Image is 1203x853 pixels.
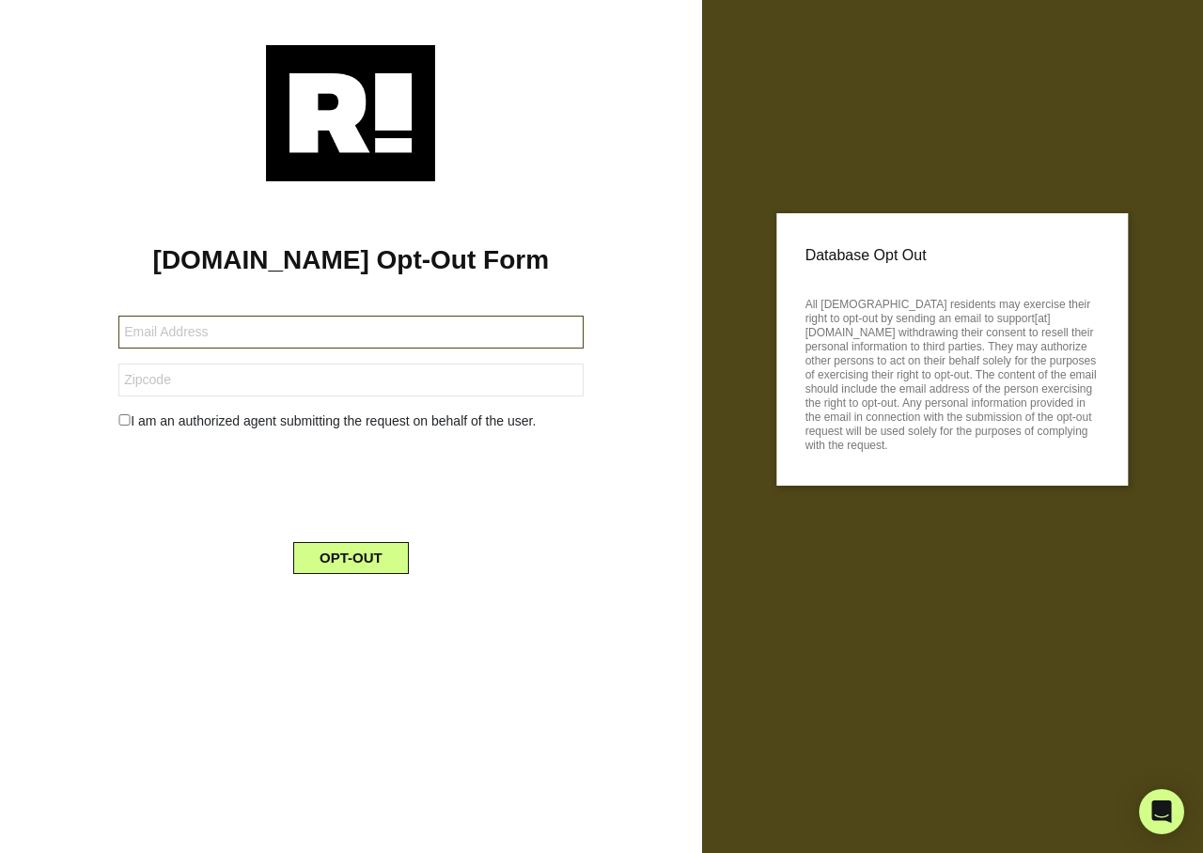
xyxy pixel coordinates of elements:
div: I am an authorized agent submitting the request on behalf of the user. [104,411,597,431]
iframe: reCAPTCHA [208,446,493,520]
button: OPT-OUT [293,542,409,574]
img: Retention.com [266,45,435,181]
input: Zipcode [118,364,583,396]
p: Database Opt Out [805,241,1100,270]
p: All [DEMOGRAPHIC_DATA] residents may exercise their right to opt-out by sending an email to suppo... [805,292,1100,453]
input: Email Address [118,316,583,349]
div: Open Intercom Messenger [1139,789,1184,834]
h1: [DOMAIN_NAME] Opt-Out Form [28,244,674,276]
